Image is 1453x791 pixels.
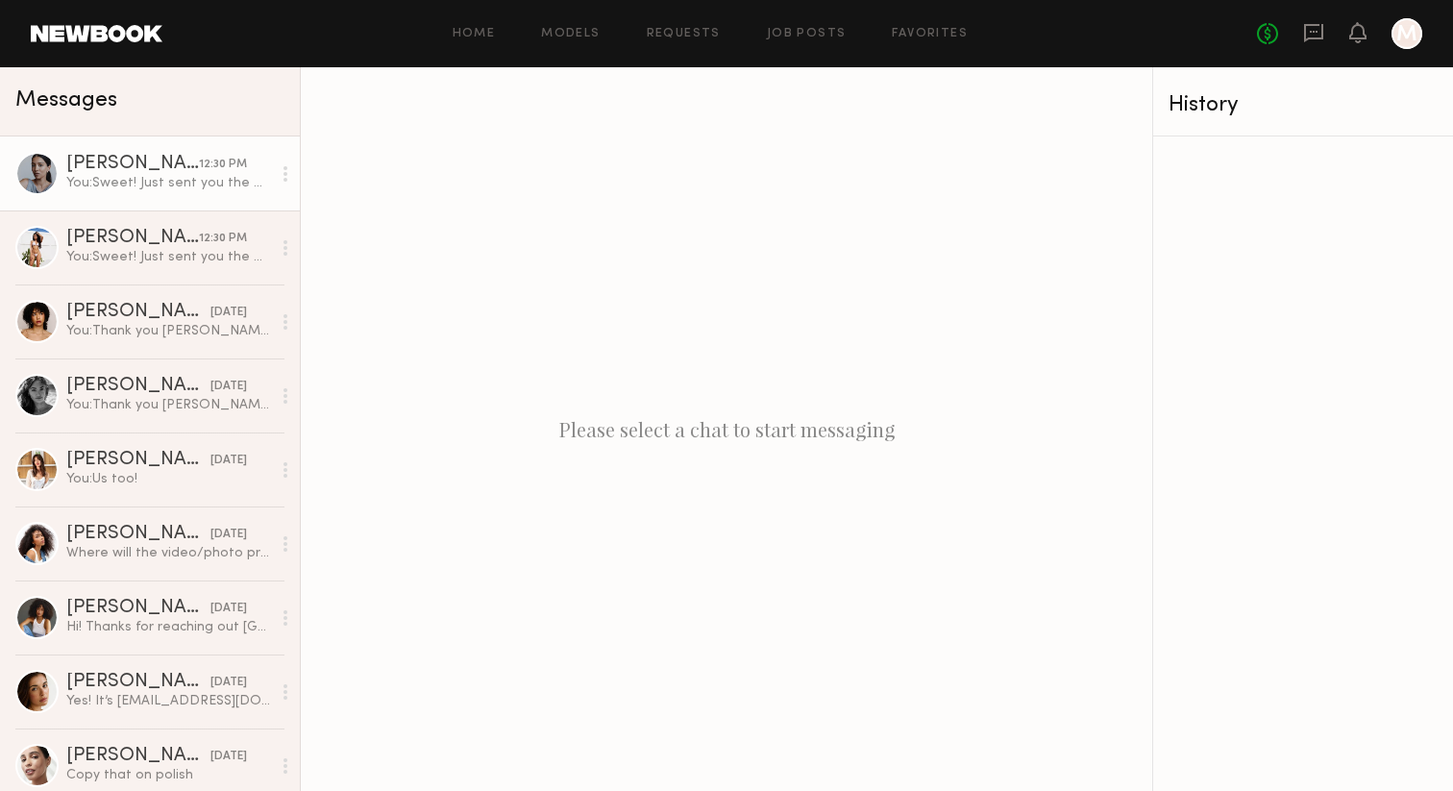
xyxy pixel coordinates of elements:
a: Models [541,28,600,40]
div: [PERSON_NAME] [66,229,199,248]
a: Job Posts [767,28,847,40]
div: [DATE] [210,304,247,322]
div: [PERSON_NAME] [66,599,210,618]
div: [PERSON_NAME] [66,155,199,174]
a: Home [453,28,496,40]
div: [DATE] [210,452,247,470]
div: [PERSON_NAME] [66,303,210,322]
span: Messages [15,89,117,111]
div: You: Us too! [66,470,271,488]
div: [PERSON_NAME] [66,673,210,692]
div: Where will the video/photo project be taking place? [66,544,271,562]
div: You: Thank you [PERSON_NAME]! It was so lovely to work with you. 🤎 [66,396,271,414]
div: You: Sweet! Just sent you the modeling brief there, talk soon! [66,174,271,192]
div: Please select a chat to start messaging [301,67,1152,791]
div: 12:30 PM [199,156,247,174]
a: M [1391,18,1422,49]
a: Favorites [892,28,968,40]
div: [DATE] [210,674,247,692]
a: Requests [647,28,721,40]
div: [PERSON_NAME] [66,377,210,396]
div: Copy that on polish [66,766,271,784]
div: [DATE] [210,526,247,544]
div: Yes! It’s [EMAIL_ADDRESS][DOMAIN_NAME] [66,692,271,710]
div: [DATE] [210,378,247,396]
div: [PERSON_NAME] [66,451,210,470]
div: [DATE] [210,748,247,766]
div: You: Sweet! Just sent you the modeling brief there, talk soon! [66,248,271,266]
div: 12:30 PM [199,230,247,248]
div: You: Thank you [PERSON_NAME]! You were lovely to work with. [66,322,271,340]
div: History [1169,94,1438,116]
div: [PERSON_NAME] [66,525,210,544]
div: Hi! Thanks for reaching out [GEOGRAPHIC_DATA] :) I am available. Can I ask what the agreed rate is? [66,618,271,636]
div: [DATE] [210,600,247,618]
div: [PERSON_NAME] [66,747,210,766]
